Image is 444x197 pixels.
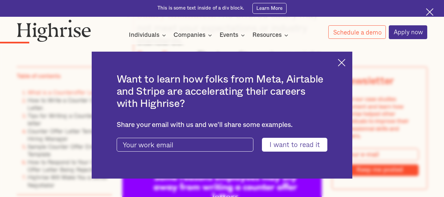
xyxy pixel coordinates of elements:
div: Resources [252,31,290,39]
input: Your work email [117,138,253,152]
div: Share your email with us and we'll share some examples. [117,121,328,129]
h2: Want to learn how folks from Meta, Airtable and Stripe are accelerating their careers with Highrise? [117,74,328,110]
div: Companies [174,31,205,39]
img: Cross icon [426,8,433,16]
form: current-ascender-blog-article-modal-form [117,138,328,152]
div: Events [220,31,247,39]
input: I want to read it [262,138,327,152]
div: Individuals [129,31,168,39]
div: Individuals [129,31,159,39]
div: Companies [174,31,214,39]
div: This is some text inside of a div block. [157,5,244,12]
a: Schedule a demo [328,25,386,39]
img: Highrise logo [17,19,91,42]
div: Resources [252,31,282,39]
a: Apply now [389,25,428,39]
img: Cross icon [338,59,345,66]
div: Events [220,31,238,39]
a: Learn More [252,3,287,14]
